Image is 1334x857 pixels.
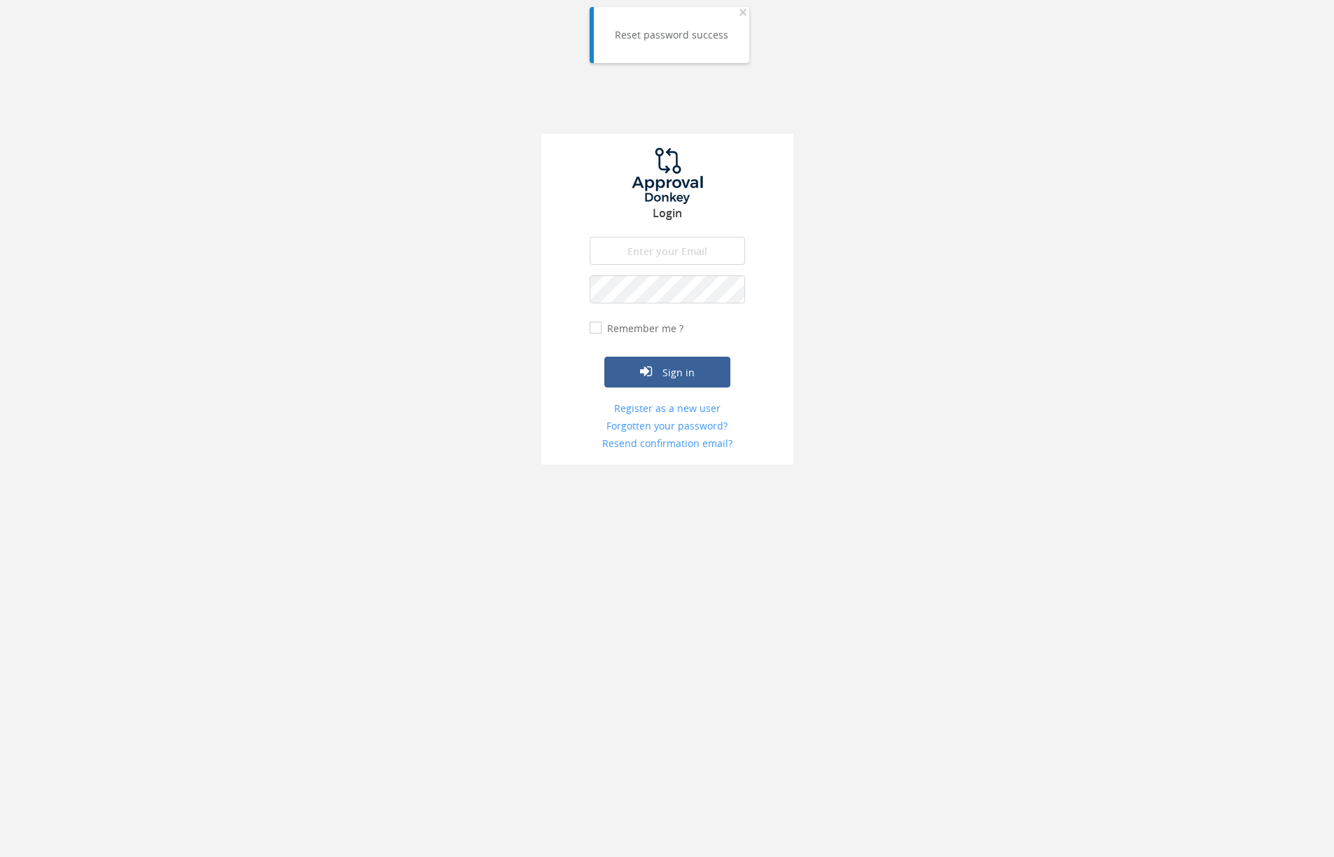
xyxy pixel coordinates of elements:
div: Reset password success [615,28,728,42]
img: logo.png [615,148,720,204]
a: Forgotten your password? [590,419,745,433]
button: Sign in [604,357,730,388]
input: Enter your Email [590,237,745,265]
span: × [739,2,747,22]
label: Remember me ? [604,322,683,336]
a: Resend confirmation email? [590,437,745,451]
a: Register as a new user [590,402,745,416]
h3: Login [541,207,793,220]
